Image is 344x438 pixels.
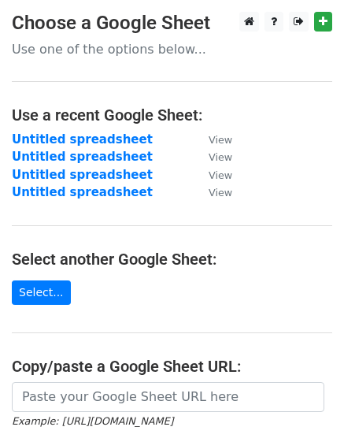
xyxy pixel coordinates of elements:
h4: Use a recent Google Sheet: [12,106,332,124]
a: View [193,150,232,164]
iframe: Chat Widget [265,362,344,438]
a: View [193,185,232,199]
a: View [193,168,232,182]
a: Untitled spreadsheet [12,185,153,199]
p: Use one of the options below... [12,41,332,58]
small: View [209,169,232,181]
a: Untitled spreadsheet [12,132,153,147]
a: View [193,132,232,147]
h4: Select another Google Sheet: [12,250,332,269]
small: Example: [URL][DOMAIN_NAME] [12,415,173,427]
h3: Choose a Google Sheet [12,12,332,35]
a: Untitled spreadsheet [12,168,153,182]
small: View [209,187,232,199]
small: View [209,151,232,163]
input: Paste your Google Sheet URL here [12,382,324,412]
small: View [209,134,232,146]
h4: Copy/paste a Google Sheet URL: [12,357,332,376]
a: Select... [12,280,71,305]
a: Untitled spreadsheet [12,150,153,164]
